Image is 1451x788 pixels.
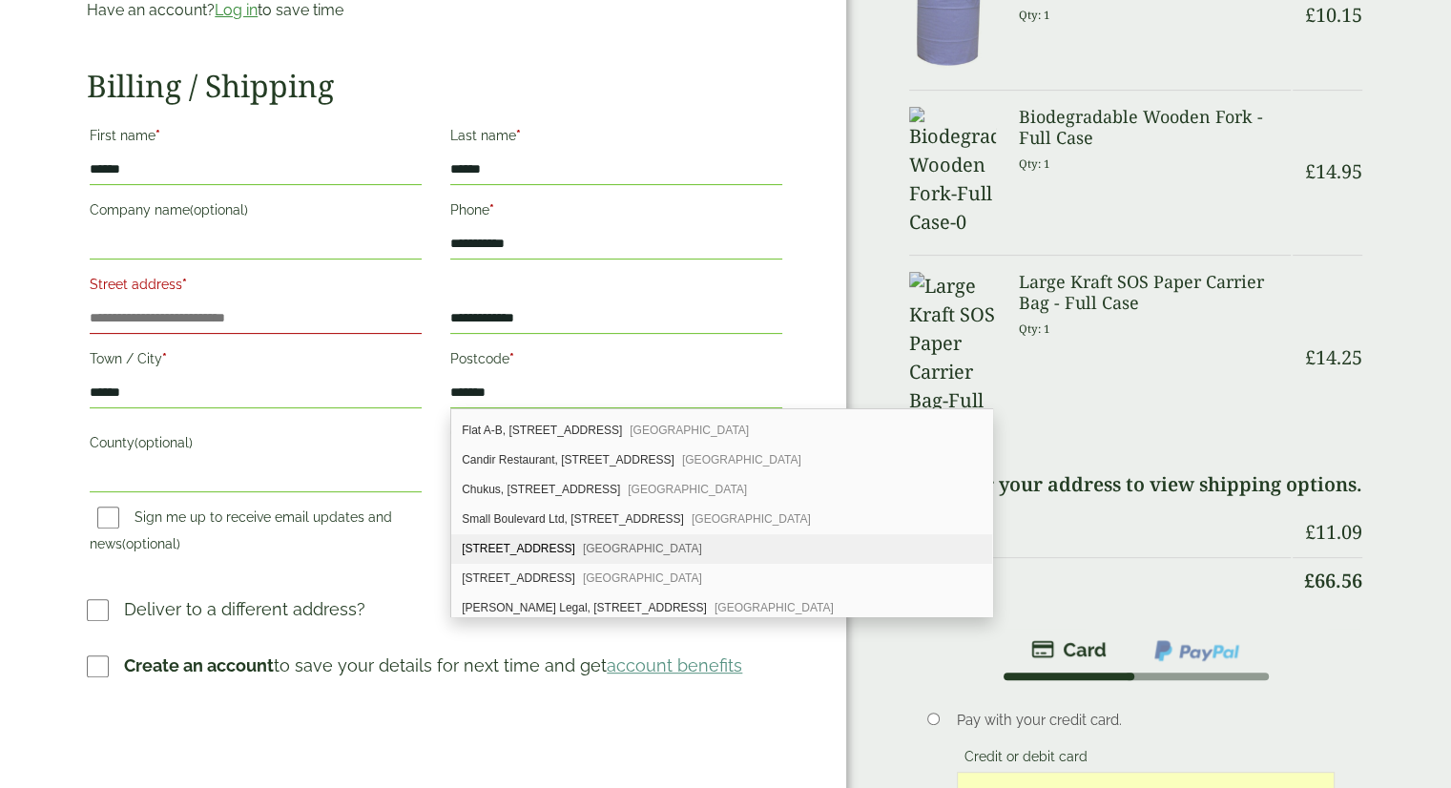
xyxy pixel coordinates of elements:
[489,202,494,218] abbr: required
[583,571,702,585] span: [GEOGRAPHIC_DATA]
[90,345,422,378] label: Town / City
[124,653,742,678] p: to save your details for next time and get
[1305,158,1362,184] bdi: 14.95
[516,128,521,143] abbr: required
[182,277,187,292] abbr: required
[628,483,747,496] span: [GEOGRAPHIC_DATA]
[124,655,274,675] strong: Create an account
[87,68,785,104] h2: Billing / Shipping
[155,128,160,143] abbr: required
[1019,272,1291,313] h3: Large Kraft SOS Paper Carrier Bag - Full Case
[90,122,422,155] label: First name
[957,710,1335,731] p: Pay with your credit card.
[124,596,365,622] p: Deliver to a different address?
[451,564,991,593] div: 280 High Road
[957,749,1095,770] label: Credit or debit card
[1019,8,1050,22] small: Qty: 1
[451,446,991,475] div: Candir Restaurant, 272 High Road
[1305,344,1316,370] span: £
[1305,519,1362,545] bdi: 11.09
[451,416,991,446] div: Flat A-B, 272 High Road
[451,593,991,623] div: Appleman Legal, 280 High Road
[909,509,1291,555] th: VAT
[450,197,782,229] label: Phone
[1305,344,1362,370] bdi: 14.25
[909,557,1291,604] th: Total
[451,534,991,564] div: 278 High Road
[1304,568,1362,593] bdi: 66.56
[97,507,119,529] input: Sign me up to receive email updates and news(optional)
[190,202,248,218] span: (optional)
[1019,321,1050,336] small: Qty: 1
[509,351,514,366] abbr: required
[135,435,193,450] span: (optional)
[1152,638,1241,663] img: ppcp-gateway.png
[162,351,167,366] abbr: required
[450,345,782,378] label: Postcode
[909,462,1362,508] td: Enter your address to view shipping options.
[215,1,258,19] a: Log in
[90,197,422,229] label: Company name
[1304,568,1315,593] span: £
[1305,2,1316,28] span: £
[1305,519,1316,545] span: £
[692,512,811,526] span: [GEOGRAPHIC_DATA]
[715,601,834,614] span: [GEOGRAPHIC_DATA]
[90,271,422,303] label: Street address
[909,107,996,237] img: Biodegradable Wooden Fork-Full Case-0
[682,453,801,467] span: [GEOGRAPHIC_DATA]
[451,475,991,505] div: Chukus, 274 High Road
[450,122,782,155] label: Last name
[1019,156,1050,171] small: Qty: 1
[90,509,392,557] label: Sign me up to receive email updates and news
[90,429,422,462] label: County
[607,655,742,675] a: account benefits
[1305,158,1316,184] span: £
[583,542,702,555] span: [GEOGRAPHIC_DATA]
[630,424,749,437] span: [GEOGRAPHIC_DATA]
[1019,107,1291,148] h3: Biodegradable Wooden Fork - Full Case
[1031,638,1107,661] img: stripe.png
[909,272,996,444] img: Large Kraft SOS Paper Carrier Bag-Full Case-0
[451,505,991,534] div: Small Boulevard Ltd, 276 High Road
[1305,2,1362,28] bdi: 10.15
[122,536,180,551] span: (optional)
